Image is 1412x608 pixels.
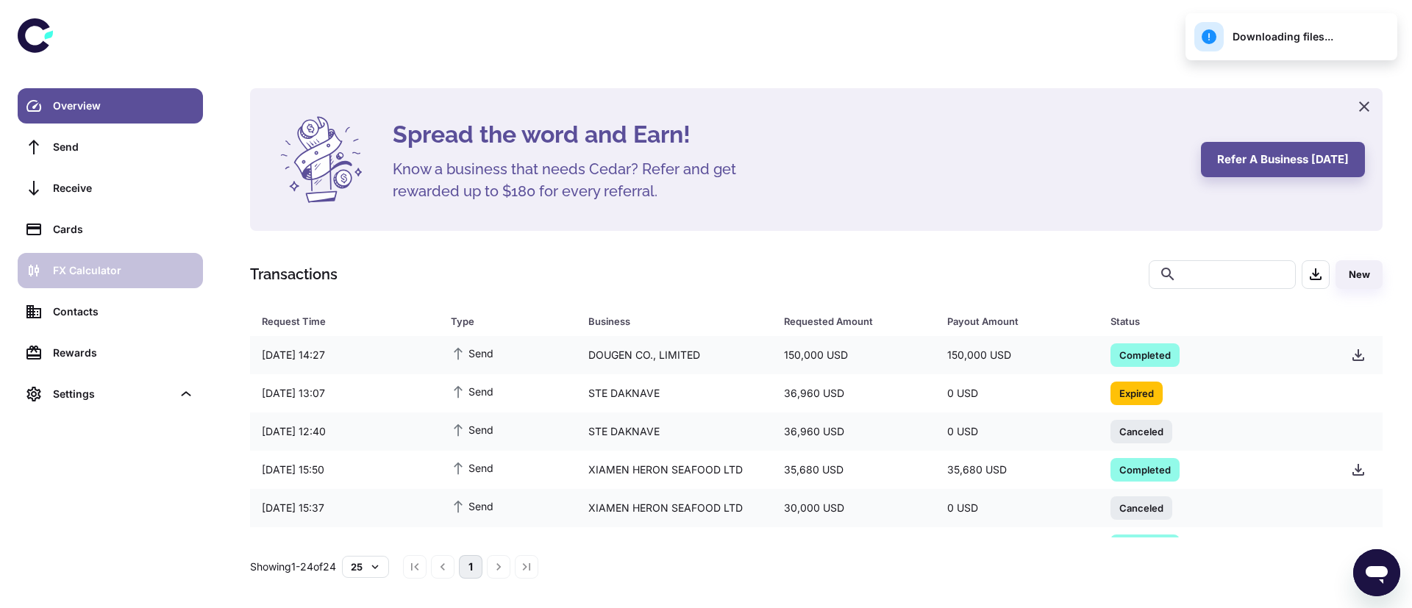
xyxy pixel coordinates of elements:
[53,304,194,320] div: Contacts
[53,345,194,361] div: Rewards
[262,311,433,332] span: Request Time
[250,263,338,285] h1: Transactions
[250,418,439,446] div: [DATE] 12:40
[451,536,493,552] span: Send
[772,379,935,407] div: 36,960 USD
[935,379,1099,407] div: 0 USD
[18,129,203,165] a: Send
[772,456,935,484] div: 35,680 USD
[1110,311,1302,332] div: Status
[577,341,772,369] div: DOUGEN CO., LIMITED
[53,221,194,237] div: Cards
[935,341,1099,369] div: 150,000 USD
[53,98,194,114] div: Overview
[935,418,1099,446] div: 0 USD
[772,341,935,369] div: 150,000 USD
[784,311,930,332] span: Requested Amount
[459,555,482,579] button: page 1
[342,556,389,578] button: 25
[772,532,935,560] div: 40,000 USD
[18,376,203,412] div: Settings
[451,345,493,361] span: Send
[1110,347,1180,362] span: Completed
[393,117,1183,152] h4: Spread the word and Earn!
[935,532,1099,560] div: 40,000 USD
[935,456,1099,484] div: 35,680 USD
[53,180,194,196] div: Receive
[393,158,760,202] h5: Know a business that needs Cedar? Refer and get rewarded up to $180 for every referral.
[935,494,1099,522] div: 0 USD
[250,559,336,575] p: Showing 1-24 of 24
[772,418,935,446] div: 36,960 USD
[1194,22,1333,51] div: Downloading files...
[1110,500,1172,515] span: Canceled
[18,253,203,288] a: FX Calculator
[947,311,1074,332] div: Payout Amount
[451,311,551,332] div: Type
[53,139,194,155] div: Send
[18,171,203,206] a: Receive
[18,88,203,124] a: Overview
[577,456,772,484] div: XIAMEN HERON SEAFOOD LTD
[250,494,439,522] div: [DATE] 15:37
[772,494,935,522] div: 30,000 USD
[250,532,439,560] div: [DATE] 13:28
[577,418,772,446] div: STE DAKNAVE
[1110,423,1172,438] span: Canceled
[577,379,772,407] div: STE DAKNAVE
[947,311,1093,332] span: Payout Amount
[577,532,772,560] div: SOBI CO. LTD
[18,335,203,371] a: Rewards
[18,212,203,247] a: Cards
[53,262,194,279] div: FX Calculator
[451,311,570,332] span: Type
[1201,142,1365,177] button: Refer a business [DATE]
[250,379,439,407] div: [DATE] 13:07
[401,555,541,579] nav: pagination navigation
[1353,549,1400,596] iframe: Button to launch messaging window
[451,498,493,514] span: Send
[1336,260,1383,289] button: New
[451,459,493,476] span: Send
[1110,385,1163,400] span: Expired
[53,386,172,402] div: Settings
[451,383,493,399] span: Send
[250,341,439,369] div: [DATE] 14:27
[262,311,414,332] div: Request Time
[18,294,203,329] a: Contacts
[250,456,439,484] div: [DATE] 15:50
[1110,462,1180,476] span: Completed
[784,311,910,332] div: Requested Amount
[1110,311,1322,332] span: Status
[451,421,493,437] span: Send
[577,494,772,522] div: XIAMEN HERON SEAFOOD LTD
